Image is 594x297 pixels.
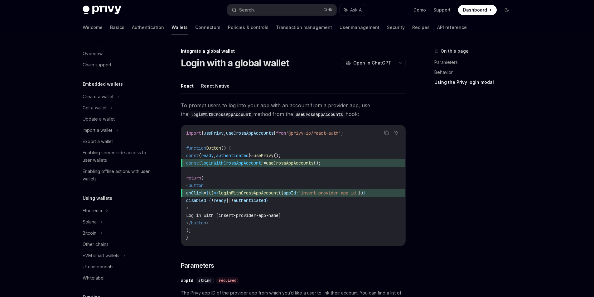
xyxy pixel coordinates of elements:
div: Ethereum [83,207,102,214]
span: { [199,153,201,158]
span: } [266,198,268,203]
div: Integrate a global wallet [181,48,406,54]
a: API reference [437,20,467,35]
span: ({ [278,190,283,196]
span: , [214,153,216,158]
span: button [189,183,204,188]
span: = [251,153,254,158]
span: { [206,190,209,196]
span: } [273,130,276,136]
a: Wallets [171,20,188,35]
a: Parameters [434,57,517,67]
img: dark logo [83,6,121,14]
a: Dashboard [458,5,497,15]
span: 'insert-provider-app-id' [298,190,358,196]
a: Chain support [78,59,157,70]
span: ! [211,198,214,203]
button: Search...CtrlK [227,4,336,16]
a: Transaction management [276,20,332,35]
button: Ask AI [340,4,367,16]
a: Whitelabel [78,272,157,284]
span: return [186,175,201,181]
span: Dashboard [463,7,487,13]
div: EVM smart wallets [83,252,119,259]
a: Other chains [78,239,157,250]
div: Import a wallet [83,127,112,134]
div: Enabling server-side access to user wallets [83,149,154,164]
span: button [191,220,206,226]
span: > [206,220,209,226]
span: usePrivy [254,153,273,158]
span: }) [358,190,363,196]
span: > [186,205,189,211]
span: () { [221,145,231,151]
span: To prompt users to log into your app with an account from a provider app, use the method from the... [181,101,406,118]
a: Overview [78,48,157,59]
a: Behavior [434,67,517,77]
span: useCrossAppAccounts [266,160,313,166]
span: On this page [441,47,469,55]
div: appId [181,277,193,284]
div: Create a wallet [83,93,113,100]
span: disabled [186,198,206,203]
span: Button [206,145,221,151]
span: (); [313,160,321,166]
span: usePrivy [204,130,224,136]
span: { [201,130,204,136]
div: Search... [239,6,257,14]
div: Whitelabel [83,274,104,282]
a: Recipes [412,20,430,35]
span: ready [201,153,214,158]
span: const [186,153,199,158]
span: , [224,130,226,136]
span: = [206,198,209,203]
div: Overview [83,50,103,57]
div: UI components [83,263,113,271]
a: Support [433,7,451,13]
button: Copy the contents from the code block [382,129,390,137]
span: Ctrl K [323,7,333,12]
a: Connectors [195,20,220,35]
span: </ [186,220,191,226]
span: { [209,198,211,203]
span: loginWithCrossAppAccount [219,190,278,196]
a: Enabling server-side access to user wallets [78,147,157,166]
div: Get a wallet [83,104,107,112]
div: Export a wallet [83,138,113,145]
span: Parameters [181,261,214,270]
a: Update a wallet [78,113,157,125]
div: Chain support [83,61,111,69]
span: => [214,190,219,196]
span: } [249,153,251,158]
a: Authentication [132,20,164,35]
h5: Using wallets [83,194,112,202]
a: Demo [413,7,426,13]
span: onClick [186,190,204,196]
span: ; [341,130,343,136]
span: ); [186,228,191,233]
span: Ask AI [350,7,363,13]
div: Bitcoin [83,229,96,237]
span: ! [231,198,234,203]
span: { [199,160,201,166]
button: React Native [201,79,229,93]
span: const [186,160,199,166]
a: Basics [110,20,124,35]
code: loginWithCrossAppAccount [188,111,253,118]
a: Export a wallet [78,136,157,147]
span: useCrossAppAccounts [226,130,273,136]
span: ( [201,175,204,181]
button: Open in ChatGPT [342,58,395,68]
button: React [181,79,194,93]
span: () [209,190,214,196]
a: User management [340,20,379,35]
span: = [263,160,266,166]
span: loginWithCrossAppAccount [201,160,261,166]
span: < [186,183,189,188]
code: useCrossAppAccounts [293,111,345,118]
span: string [198,278,211,283]
span: function [186,145,206,151]
h5: Embedded wallets [83,80,123,88]
span: (); [273,153,281,158]
span: } [363,190,366,196]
